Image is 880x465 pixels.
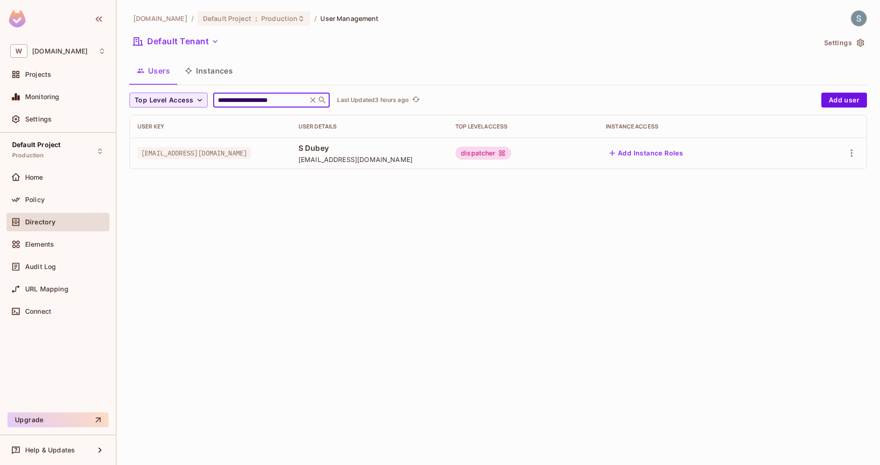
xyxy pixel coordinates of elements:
img: Shekhar Tyagi [851,11,866,26]
button: Add user [821,93,867,108]
li: / [191,14,194,23]
span: Directory [25,218,55,226]
span: W [10,44,27,58]
button: Add Instance Roles [606,146,687,161]
button: Instances [177,59,240,82]
span: Help & Updates [25,446,75,454]
div: Top Level Access [455,123,591,130]
div: User Key [137,123,284,130]
span: Top Level Access [135,94,193,106]
span: Default Project [203,14,251,23]
button: refresh [411,94,422,106]
span: Policy [25,196,45,203]
button: Users [129,59,177,82]
span: URL Mapping [25,285,68,293]
button: Default Tenant [129,34,223,49]
li: / [314,14,317,23]
span: User Management [320,14,379,23]
span: refresh [412,95,420,105]
span: Projects [25,71,51,78]
p: Last Updated 3 hours ago [337,96,408,104]
span: Elements [25,241,54,248]
span: Default Project [12,141,61,148]
span: [EMAIL_ADDRESS][DOMAIN_NAME] [137,147,251,159]
button: Upgrade [7,412,108,427]
div: Instance Access [606,123,796,130]
div: dispatcher [455,147,511,160]
span: Production [261,14,298,23]
span: Connect [25,308,51,315]
span: Monitoring [25,93,60,101]
img: SReyMgAAAABJRU5ErkJggg== [9,10,26,27]
span: Settings [25,115,52,123]
span: the active workspace [133,14,188,23]
span: : [255,15,258,22]
span: Click to refresh data [409,94,422,106]
span: S Dubey [298,143,440,153]
span: Workspace: withpronto.com [32,47,88,55]
span: [EMAIL_ADDRESS][DOMAIN_NAME] [298,155,440,164]
span: Home [25,174,43,181]
div: User Details [298,123,440,130]
span: Production [12,152,44,159]
button: Settings [820,35,867,50]
span: Audit Log [25,263,56,270]
button: Top Level Access [129,93,208,108]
